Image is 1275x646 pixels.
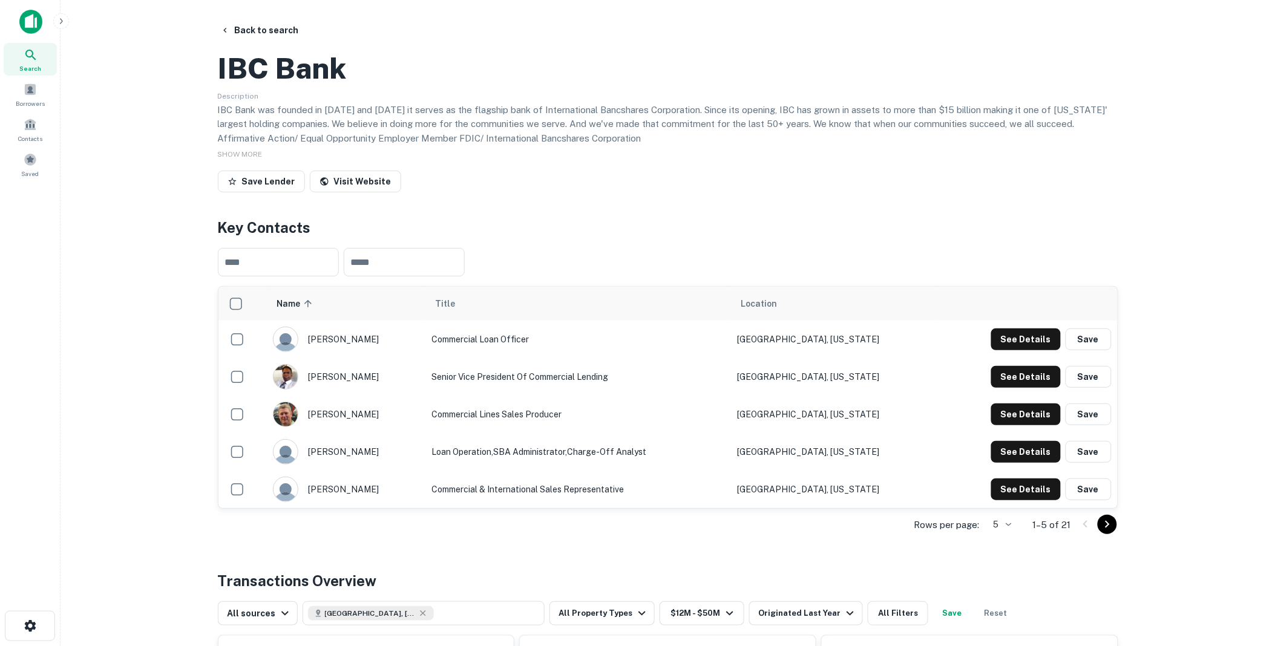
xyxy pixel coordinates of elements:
[991,403,1061,425] button: See Details
[215,19,304,41] button: Back to search
[218,51,347,86] h2: IBC Bank
[991,478,1061,500] button: See Details
[933,601,972,625] button: Save your search to get updates of matches that match your search criteria.
[274,327,298,351] img: 9c8pery4andzj6ohjkjp54ma2
[277,296,316,311] span: Name
[273,439,419,465] div: [PERSON_NAME]
[426,321,732,358] td: Commercial Loan Officer
[274,365,298,389] img: 1517790441364
[868,601,928,625] button: All Filters
[991,328,1061,350] button: See Details
[977,601,1015,625] button: Reset
[731,358,939,396] td: [GEOGRAPHIC_DATA], [US_STATE]
[310,171,401,192] a: Visit Website
[1033,518,1071,532] p: 1–5 of 21
[731,287,939,321] th: Location
[1066,328,1112,350] button: Save
[426,287,732,321] th: Title
[1066,441,1112,463] button: Save
[218,150,263,158] span: SHOW MORE
[274,477,298,501] img: 9c8pery4andzj6ohjkjp54ma2
[991,441,1061,463] button: See Details
[16,99,45,108] span: Borrowers
[731,471,939,508] td: [GEOGRAPHIC_DATA], [US_STATE]
[1066,366,1112,388] button: Save
[22,169,39,178] span: Saved
[218,287,1118,508] div: scrollable content
[731,396,939,433] td: [GEOGRAPHIC_DATA], [US_STATE]
[4,43,57,76] a: Search
[749,601,863,625] button: Originated Last Year
[660,601,744,625] button: $12M - $50M
[1098,515,1117,534] button: Go to next page
[991,366,1061,388] button: See Details
[436,296,471,311] span: Title
[731,321,939,358] td: [GEOGRAPHIC_DATA], [US_STATE]
[759,606,857,621] div: Originated Last Year
[218,171,305,192] button: Save Lender
[19,10,42,34] img: capitalize-icon.png
[267,287,425,321] th: Name
[273,327,419,352] div: [PERSON_NAME]
[4,78,57,111] a: Borrowers
[273,477,419,502] div: [PERSON_NAME]
[303,601,545,625] button: [GEOGRAPHIC_DATA], [GEOGRAPHIC_DATA], [GEOGRAPHIC_DATA]
[985,516,1014,533] div: 5
[1066,478,1112,500] button: Save
[218,570,377,592] h4: Transactions Overview
[228,606,292,621] div: All sources
[4,113,57,146] a: Contacts
[426,433,732,471] td: Loan operation,SBA Administrator,Charge-off Analyst
[218,103,1118,146] p: IBC Bank was founded in [DATE] and [DATE] it serves as the flagship bank of International Bancsha...
[731,433,939,471] td: [GEOGRAPHIC_DATA], [US_STATE]
[1066,403,1112,425] button: Save
[325,608,416,619] span: [GEOGRAPHIC_DATA], [GEOGRAPHIC_DATA], [GEOGRAPHIC_DATA]
[1214,549,1275,607] iframe: Chat Widget
[426,358,732,396] td: Senior Vice President of Commercial Lending
[741,296,777,311] span: Location
[273,364,419,390] div: [PERSON_NAME]
[274,402,298,426] img: 1614627453349
[426,396,732,433] td: Commercial Lines Sales Producer
[218,217,1118,238] h4: Key Contacts
[18,134,42,143] span: Contacts
[19,64,41,73] span: Search
[4,148,57,181] a: Saved
[914,518,980,532] p: Rows per page:
[218,601,298,625] button: All sources
[274,440,298,464] img: 9c8pery4andzj6ohjkjp54ma2
[218,92,259,100] span: Description
[426,471,732,508] td: Commercial & International Sales Representative
[549,601,655,625] button: All Property Types
[273,402,419,427] div: [PERSON_NAME]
